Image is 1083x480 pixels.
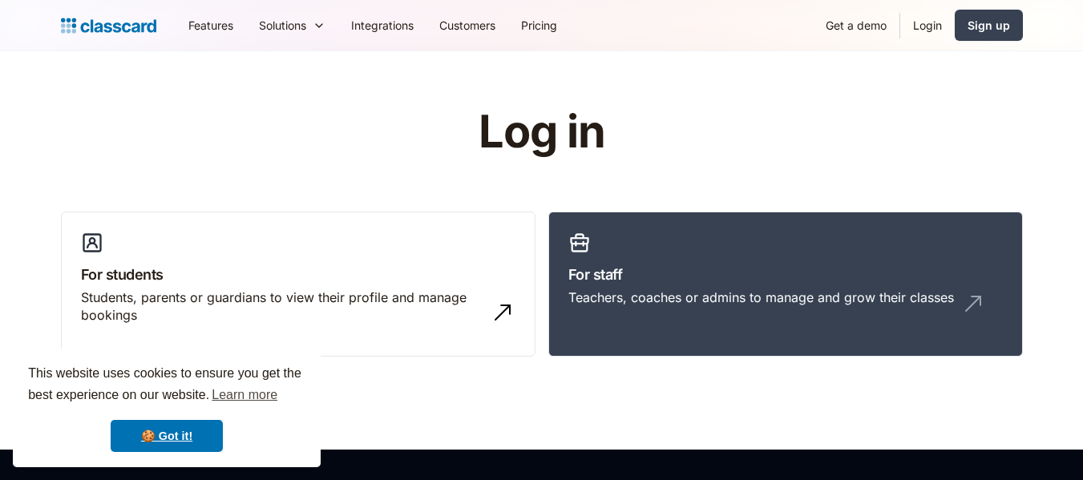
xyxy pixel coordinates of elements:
[568,288,954,306] div: Teachers, coaches or admins to manage and grow their classes
[287,107,796,157] h1: Log in
[813,7,899,43] a: Get a demo
[955,10,1023,41] a: Sign up
[508,7,570,43] a: Pricing
[13,349,321,467] div: cookieconsent
[426,7,508,43] a: Customers
[259,17,306,34] div: Solutions
[548,212,1023,357] a: For staffTeachers, coaches or admins to manage and grow their classes
[81,288,483,325] div: Students, parents or guardians to view their profile and manage bookings
[111,420,223,452] a: dismiss cookie message
[900,7,955,43] a: Login
[81,264,515,285] h3: For students
[246,7,338,43] div: Solutions
[176,7,246,43] a: Features
[28,364,305,407] span: This website uses cookies to ensure you get the best experience on our website.
[61,14,156,37] a: Logo
[968,17,1010,34] div: Sign up
[61,212,535,357] a: For studentsStudents, parents or guardians to view their profile and manage bookings
[568,264,1003,285] h3: For staff
[209,383,280,407] a: learn more about cookies
[338,7,426,43] a: Integrations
